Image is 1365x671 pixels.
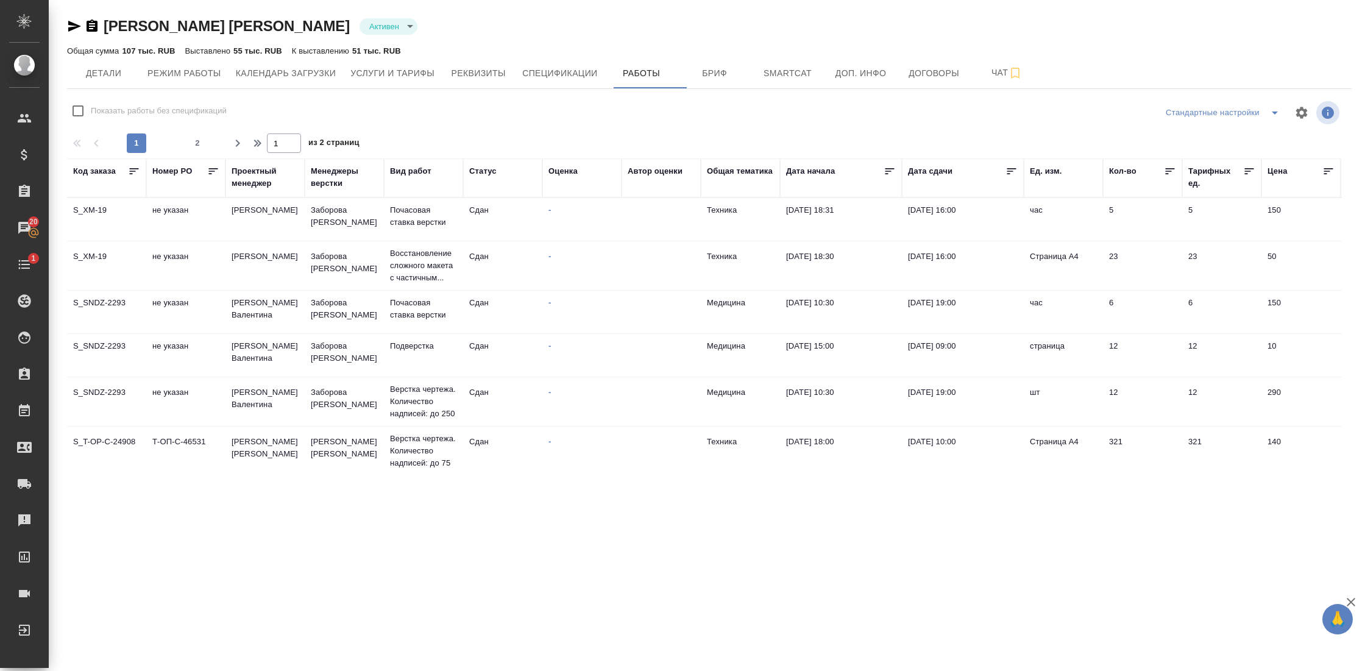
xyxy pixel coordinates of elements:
[1287,98,1316,127] span: Настроить таблицу
[146,334,225,377] td: не указан
[1267,165,1288,177] div: Цена
[780,334,902,377] td: [DATE] 15:00
[305,244,384,287] td: Заборова [PERSON_NAME]
[24,252,43,264] span: 1
[1024,380,1103,423] td: шт
[701,198,780,241] td: Техника
[780,430,902,472] td: [DATE] 18:00
[152,165,192,177] div: Номер PO
[390,297,457,321] p: Почасовая ставка верстки
[305,291,384,333] td: Заборова [PERSON_NAME]
[1182,244,1261,287] td: 23
[67,244,146,287] td: S_XM-19
[232,165,299,190] div: Проектный менеджер
[3,249,46,280] a: 1
[780,291,902,333] td: [DATE] 10:30
[67,46,122,55] p: Общая сумма
[67,198,146,241] td: S_XM-19
[1103,291,1182,333] td: 6
[360,18,417,35] div: Активен
[1008,66,1023,80] svg: Подписаться
[902,334,1024,377] td: [DATE] 09:00
[612,66,671,81] span: Работы
[1261,244,1341,287] td: 50
[236,66,336,81] span: Календарь загрузки
[832,66,890,81] span: Доп. инфо
[1024,291,1103,333] td: час
[548,298,551,307] a: -
[390,340,457,352] p: Подверстка
[548,205,551,215] a: -
[780,244,902,287] td: [DATE] 18:30
[146,291,225,333] td: не указан
[701,291,780,333] td: Медицина
[449,66,508,81] span: Реквизиты
[122,46,175,55] p: 107 тыс. RUB
[522,66,597,81] span: Спецификации
[311,165,378,190] div: Менеджеры верстки
[902,380,1024,423] td: [DATE] 19:00
[1182,380,1261,423] td: 12
[1109,165,1136,177] div: Кол-во
[1103,380,1182,423] td: 12
[1182,430,1261,472] td: 321
[104,18,350,34] a: [PERSON_NAME] [PERSON_NAME]
[463,430,542,472] td: Сдан
[390,433,457,469] p: Верстка чертежа. Количество надписей: до 75
[1103,244,1182,287] td: 23
[146,244,225,287] td: не указан
[233,46,282,55] p: 55 тыс. RUB
[305,430,384,472] td: [PERSON_NAME] [PERSON_NAME]
[548,437,551,446] a: -
[305,380,384,423] td: Заборова [PERSON_NAME]
[780,198,902,241] td: [DATE] 18:31
[67,430,146,472] td: S_T-OP-C-24908
[22,216,45,228] span: 20
[701,430,780,472] td: Техника
[350,66,434,81] span: Услуги и тарифы
[292,46,352,55] p: К выставлению
[67,19,82,34] button: Скопировать ссылку для ЯМессенджера
[469,165,497,177] div: Статус
[1024,244,1103,287] td: Страница А4
[1182,334,1261,377] td: 12
[978,65,1037,80] span: Чат
[548,388,551,397] a: -
[463,198,542,241] td: Сдан
[1261,380,1341,423] td: 290
[1261,198,1341,241] td: 150
[225,380,305,423] td: [PERSON_NAME] Валентина
[548,165,578,177] div: Оценка
[390,247,457,284] p: Восстановление сложного макета с частичным...
[147,66,221,81] span: Режим работы
[73,165,116,177] div: Код заказа
[905,66,963,81] span: Договоры
[902,198,1024,241] td: [DATE] 16:00
[225,198,305,241] td: [PERSON_NAME]
[74,66,133,81] span: Детали
[91,105,227,117] span: Показать работы без спецификаций
[146,430,225,472] td: Т-ОП-С-46531
[1261,334,1341,377] td: 10
[463,291,542,333] td: Сдан
[1261,430,1341,472] td: 140
[225,291,305,333] td: [PERSON_NAME] Валентина
[1024,198,1103,241] td: час
[780,380,902,423] td: [DATE] 10:30
[759,66,817,81] span: Smartcat
[188,137,207,149] span: 2
[908,165,952,177] div: Дата сдачи
[1030,165,1062,177] div: Ед. изм.
[3,213,46,243] a: 20
[548,252,551,261] a: -
[548,341,551,350] a: -
[628,165,682,177] div: Автор оценки
[463,244,542,287] td: Сдан
[390,204,457,229] p: Почасовая ставка верстки
[1188,165,1243,190] div: Тарифных ед.
[225,334,305,377] td: [PERSON_NAME] Валентина
[185,46,234,55] p: Выставлено
[67,334,146,377] td: S_SNDZ-2293
[1322,604,1353,634] button: 🙏
[1103,334,1182,377] td: 12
